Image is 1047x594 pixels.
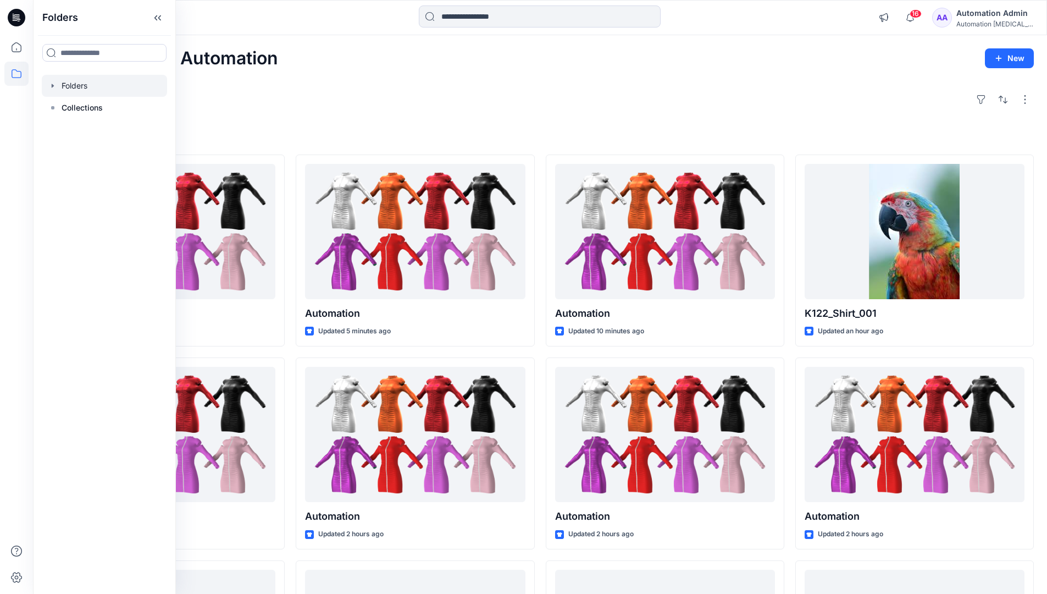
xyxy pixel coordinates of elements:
p: Updated an hour ago [818,326,883,337]
p: Collections [62,101,103,114]
div: Automation Admin [956,7,1033,20]
a: Automation [305,367,525,503]
p: Updated 5 minutes ago [318,326,391,337]
p: Automation [305,306,525,321]
p: Automation [555,509,775,524]
p: K122_Shirt_001 [805,306,1024,321]
div: Automation [MEDICAL_DATA]... [956,20,1033,28]
a: K122_Shirt_001 [805,164,1024,300]
p: Updated 2 hours ago [818,529,883,540]
h4: Styles [46,130,1034,144]
a: Automation [555,164,775,300]
p: Automation [805,509,1024,524]
p: Automation [555,306,775,321]
p: Automation [305,509,525,524]
span: 16 [910,9,922,18]
p: Updated 2 hours ago [568,529,634,540]
button: New [985,48,1034,68]
div: AA [932,8,952,28]
p: Updated 2 hours ago [318,529,384,540]
a: Automation [305,164,525,300]
p: Updated 10 minutes ago [568,326,644,337]
a: Automation [555,367,775,503]
a: Automation [805,367,1024,503]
